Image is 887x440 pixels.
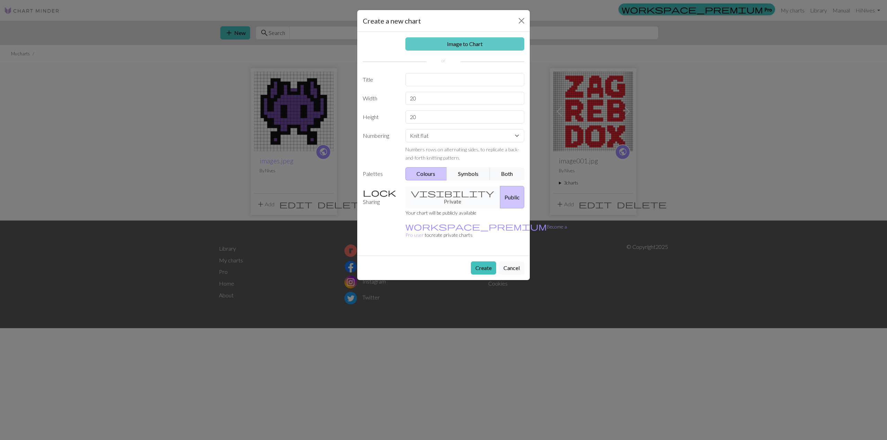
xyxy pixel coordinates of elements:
small: Numbers rows on alternating sides, to replicate a back-and-forth knitting pattern. [405,146,519,161]
span: workspace_premium [405,222,547,231]
label: Height [359,110,401,124]
label: Sharing [359,186,401,208]
small: Your chart will be publicly available [405,210,476,216]
button: Both [490,167,525,180]
h5: Create a new chart [363,16,421,26]
button: Close [516,15,527,26]
label: Palettes [359,167,401,180]
a: Become a Pro user [405,224,567,238]
small: to create private charts [405,224,567,238]
button: Symbols [447,167,490,180]
button: Public [500,186,524,208]
button: Colours [405,167,447,180]
label: Width [359,92,401,105]
button: Create [471,261,496,275]
label: Title [359,73,401,86]
label: Numbering [359,129,401,162]
a: Image to Chart [405,37,525,51]
button: Cancel [499,261,524,275]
